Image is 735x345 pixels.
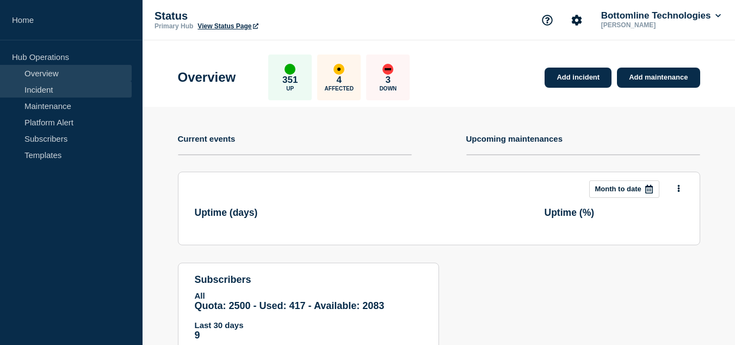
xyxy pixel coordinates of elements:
p: Up [286,86,294,92]
p: Status [155,10,372,22]
p: 9 [195,330,422,341]
div: down [382,64,393,75]
button: Account settings [565,9,588,32]
p: All [195,291,422,300]
p: Last 30 days [195,320,422,330]
button: Bottomline Technologies [599,10,723,21]
p: Month to date [595,185,641,193]
p: Primary Hub [155,22,193,30]
p: 3 [386,75,391,86]
h1: Overview [178,70,236,85]
h4: subscribers [195,274,422,286]
div: affected [333,64,344,75]
a: View Status Page [197,22,258,30]
a: Add maintenance [617,68,700,88]
h4: Current events [178,134,236,143]
h4: Upcoming maintenances [466,134,563,143]
div: up [285,64,295,75]
button: Month to date [589,180,659,198]
p: [PERSON_NAME] [599,21,712,29]
h3: Uptime ( % ) [545,207,683,219]
p: 351 [282,75,298,86]
h3: Uptime ( days ) [195,207,333,219]
button: Support [536,9,559,32]
span: Quota: 2500 - Used: 417 - Available: 2083 [195,300,385,311]
p: Affected [325,86,354,92]
p: 4 [337,75,342,86]
a: Add incident [545,68,612,88]
p: Down [379,86,397,92]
